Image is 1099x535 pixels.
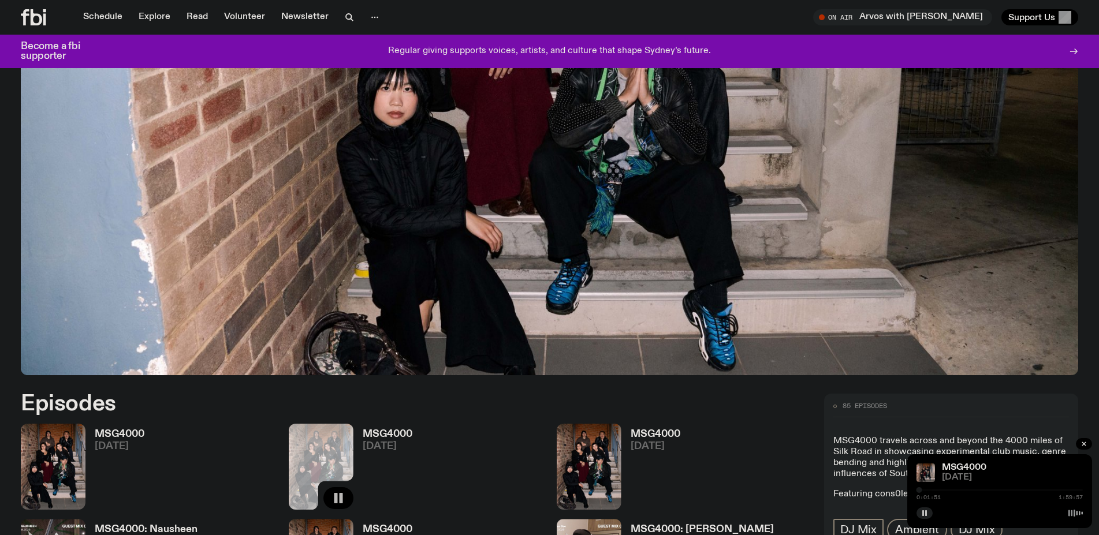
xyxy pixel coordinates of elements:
[21,394,721,414] h2: Episodes
[631,442,680,451] span: [DATE]
[363,442,412,451] span: [DATE]
[21,42,95,61] h3: Become a fbi supporter
[132,9,177,25] a: Explore
[1008,12,1055,23] span: Support Us
[843,403,887,409] span: 85 episodes
[942,463,986,472] a: MSG4000
[353,429,412,510] a: MSG4000[DATE]
[363,429,412,439] h3: MSG4000
[95,429,144,439] h3: MSG4000
[631,429,680,439] h3: MSG4000
[76,9,129,25] a: Schedule
[217,9,272,25] a: Volunteer
[917,495,941,500] span: 0:01:51
[621,429,680,510] a: MSG4000[DATE]
[85,429,144,510] a: MSG4000[DATE]
[631,525,774,534] h3: MSG4000: [PERSON_NAME]
[180,9,215,25] a: Read
[274,9,336,25] a: Newsletter
[1001,9,1078,25] button: Support Us
[388,46,711,57] p: Regular giving supports voices, artists, and culture that shape Sydney’s future.
[95,442,144,451] span: [DATE]
[813,9,992,25] button: On AirArvos with [PERSON_NAME]
[833,436,1069,480] p: MSG4000 travels across and beyond the 4000 miles of Silk Road in showcasing experimental club mus...
[95,525,198,534] h3: MSG4000: Nausheen
[363,525,412,534] h3: MSG4000
[1059,495,1083,500] span: 1:59:57
[942,473,1083,482] span: [DATE]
